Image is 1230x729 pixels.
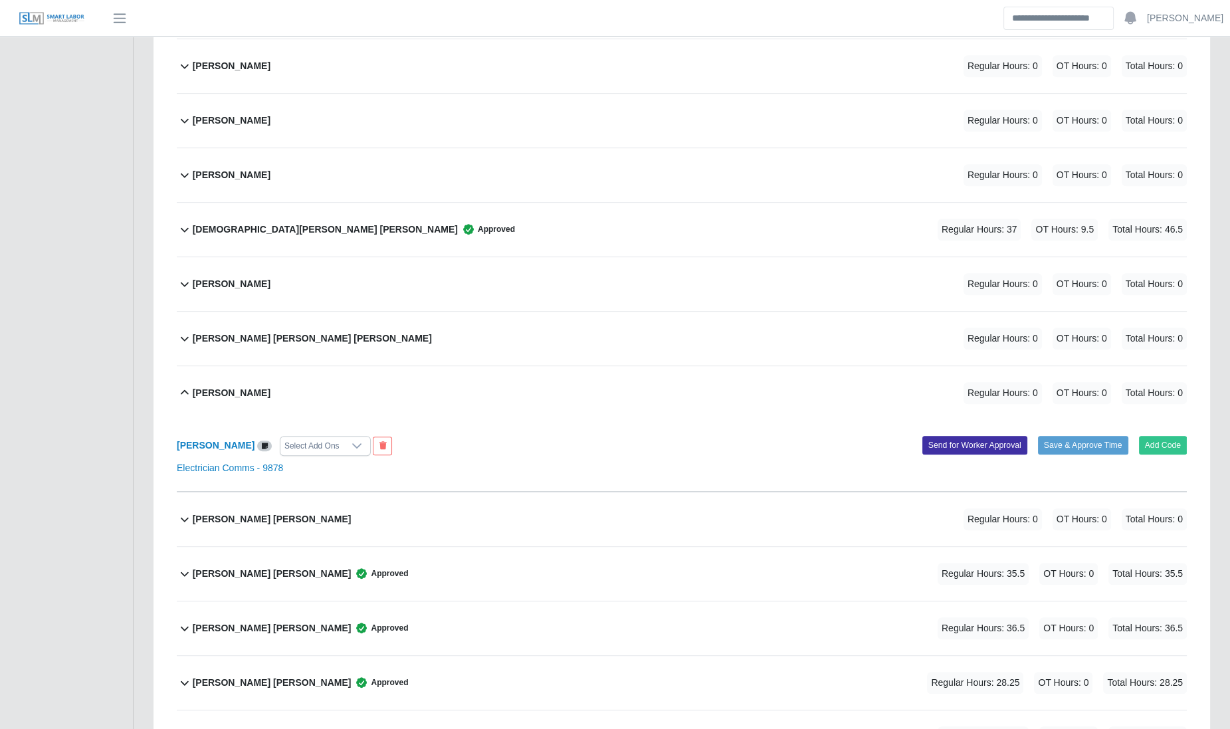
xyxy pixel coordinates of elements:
[1034,672,1092,694] span: OT Hours: 0
[1003,7,1114,30] input: Search
[964,508,1042,530] span: Regular Hours: 0
[938,219,1021,241] span: Regular Hours: 37
[177,656,1187,710] button: [PERSON_NAME] [PERSON_NAME] Approved Regular Hours: 28.25 OT Hours: 0 Total Hours: 28.25
[1053,273,1111,295] span: OT Hours: 0
[1053,110,1111,132] span: OT Hours: 0
[1053,55,1111,77] span: OT Hours: 0
[1139,436,1187,455] button: Add Code
[964,328,1042,350] span: Regular Hours: 0
[1147,11,1223,25] a: [PERSON_NAME]
[1053,328,1111,350] span: OT Hours: 0
[177,94,1187,148] button: [PERSON_NAME] Regular Hours: 0 OT Hours: 0 Total Hours: 0
[351,621,408,635] span: Approved
[458,223,515,236] span: Approved
[177,547,1187,601] button: [PERSON_NAME] [PERSON_NAME] Approved Regular Hours: 35.5 OT Hours: 0 Total Hours: 35.5
[193,114,270,128] b: [PERSON_NAME]
[1039,617,1098,639] span: OT Hours: 0
[177,366,1187,420] button: [PERSON_NAME] Regular Hours: 0 OT Hours: 0 Total Hours: 0
[1108,219,1187,241] span: Total Hours: 46.5
[922,436,1027,455] button: Send for Worker Approval
[193,59,270,73] b: [PERSON_NAME]
[964,273,1042,295] span: Regular Hours: 0
[1053,164,1111,186] span: OT Hours: 0
[193,512,352,526] b: [PERSON_NAME] [PERSON_NAME]
[193,332,432,346] b: [PERSON_NAME] [PERSON_NAME] [PERSON_NAME]
[19,11,85,26] img: SLM Logo
[351,676,408,689] span: Approved
[177,39,1187,93] button: [PERSON_NAME] Regular Hours: 0 OT Hours: 0 Total Hours: 0
[964,164,1042,186] span: Regular Hours: 0
[964,110,1042,132] span: Regular Hours: 0
[177,440,255,451] a: [PERSON_NAME]
[193,223,458,237] b: [DEMOGRAPHIC_DATA][PERSON_NAME] [PERSON_NAME]
[177,148,1187,202] button: [PERSON_NAME] Regular Hours: 0 OT Hours: 0 Total Hours: 0
[177,492,1187,546] button: [PERSON_NAME] [PERSON_NAME] Regular Hours: 0 OT Hours: 0 Total Hours: 0
[938,563,1029,585] span: Regular Hours: 35.5
[1122,508,1187,530] span: Total Hours: 0
[1122,110,1187,132] span: Total Hours: 0
[1053,508,1111,530] span: OT Hours: 0
[1122,382,1187,404] span: Total Hours: 0
[193,386,270,400] b: [PERSON_NAME]
[193,567,352,581] b: [PERSON_NAME] [PERSON_NAME]
[964,55,1042,77] span: Regular Hours: 0
[193,621,352,635] b: [PERSON_NAME] [PERSON_NAME]
[373,437,392,455] button: End Worker & Remove from the Timesheet
[177,601,1187,655] button: [PERSON_NAME] [PERSON_NAME] Approved Regular Hours: 36.5 OT Hours: 0 Total Hours: 36.5
[1122,55,1187,77] span: Total Hours: 0
[1122,273,1187,295] span: Total Hours: 0
[1122,164,1187,186] span: Total Hours: 0
[280,437,344,455] div: Select Add Ons
[177,203,1187,257] button: [DEMOGRAPHIC_DATA][PERSON_NAME] [PERSON_NAME] Approved Regular Hours: 37 OT Hours: 9.5 Total Hour...
[351,567,408,580] span: Approved
[177,312,1187,365] button: [PERSON_NAME] [PERSON_NAME] [PERSON_NAME] Regular Hours: 0 OT Hours: 0 Total Hours: 0
[257,440,272,451] a: View/Edit Notes
[1031,219,1098,241] span: OT Hours: 9.5
[177,463,283,473] a: Electrician Comms - 9878
[938,617,1029,639] span: Regular Hours: 36.5
[1038,436,1128,455] button: Save & Approve Time
[1108,563,1187,585] span: Total Hours: 35.5
[193,676,352,690] b: [PERSON_NAME] [PERSON_NAME]
[193,168,270,182] b: [PERSON_NAME]
[927,672,1023,694] span: Regular Hours: 28.25
[964,382,1042,404] span: Regular Hours: 0
[1053,382,1111,404] span: OT Hours: 0
[193,277,270,291] b: [PERSON_NAME]
[1108,617,1187,639] span: Total Hours: 36.5
[1103,672,1187,694] span: Total Hours: 28.25
[1122,328,1187,350] span: Total Hours: 0
[1039,563,1098,585] span: OT Hours: 0
[177,257,1187,311] button: [PERSON_NAME] Regular Hours: 0 OT Hours: 0 Total Hours: 0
